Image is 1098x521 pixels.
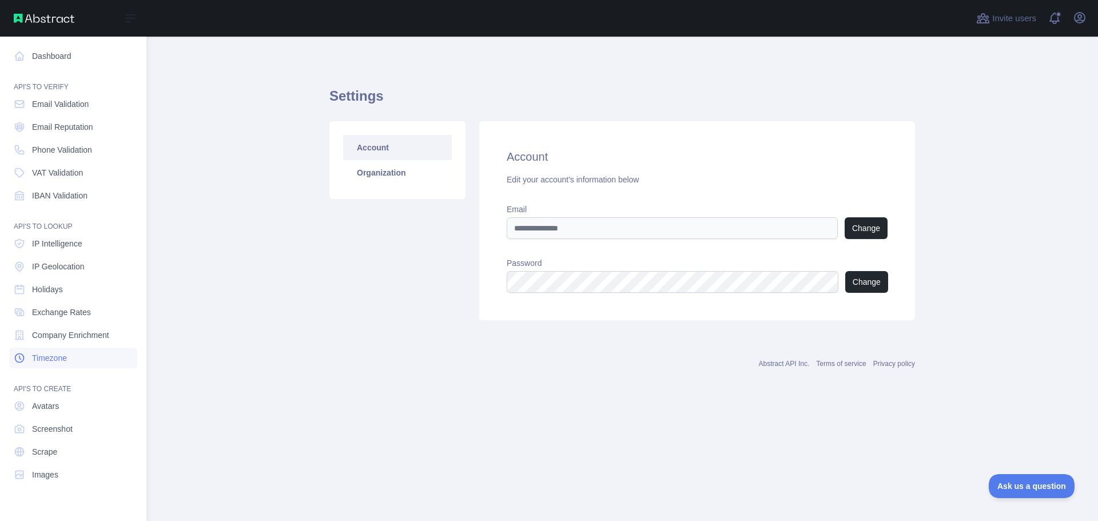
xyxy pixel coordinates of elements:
[9,396,137,416] a: Avatars
[14,14,74,23] img: Abstract API
[9,256,137,277] a: IP Geolocation
[32,469,58,480] span: Images
[507,257,888,269] label: Password
[32,423,73,435] span: Screenshot
[974,9,1039,27] button: Invite users
[9,94,137,114] a: Email Validation
[32,400,59,412] span: Avatars
[32,352,67,364] span: Timezone
[9,302,137,323] a: Exchange Rates
[507,174,888,185] div: Edit your account's information below
[845,217,888,239] button: Change
[992,12,1036,25] span: Invite users
[759,360,810,368] a: Abstract API Inc.
[9,140,137,160] a: Phone Validation
[507,149,888,165] h2: Account
[9,185,137,206] a: IBAN Validation
[32,261,85,272] span: IP Geolocation
[343,135,452,160] a: Account
[32,190,87,201] span: IBAN Validation
[9,69,137,92] div: API'S TO VERIFY
[32,121,93,133] span: Email Reputation
[507,204,888,215] label: Email
[32,284,63,295] span: Holidays
[9,162,137,183] a: VAT Validation
[816,360,866,368] a: Terms of service
[9,419,137,439] a: Screenshot
[343,160,452,185] a: Organization
[32,238,82,249] span: IP Intelligence
[9,279,137,300] a: Holidays
[9,371,137,393] div: API'S TO CREATE
[845,271,888,293] button: Change
[9,442,137,462] a: Scrape
[9,46,137,66] a: Dashboard
[32,307,91,318] span: Exchange Rates
[32,144,92,156] span: Phone Validation
[32,98,89,110] span: Email Validation
[9,117,137,137] a: Email Reputation
[9,464,137,485] a: Images
[9,233,137,254] a: IP Intelligence
[32,329,109,341] span: Company Enrichment
[989,474,1075,498] iframe: Toggle Customer Support
[873,360,915,368] a: Privacy policy
[9,208,137,231] div: API'S TO LOOKUP
[32,446,57,458] span: Scrape
[329,87,915,114] h1: Settings
[9,348,137,368] a: Timezone
[32,167,83,178] span: VAT Validation
[9,325,137,345] a: Company Enrichment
